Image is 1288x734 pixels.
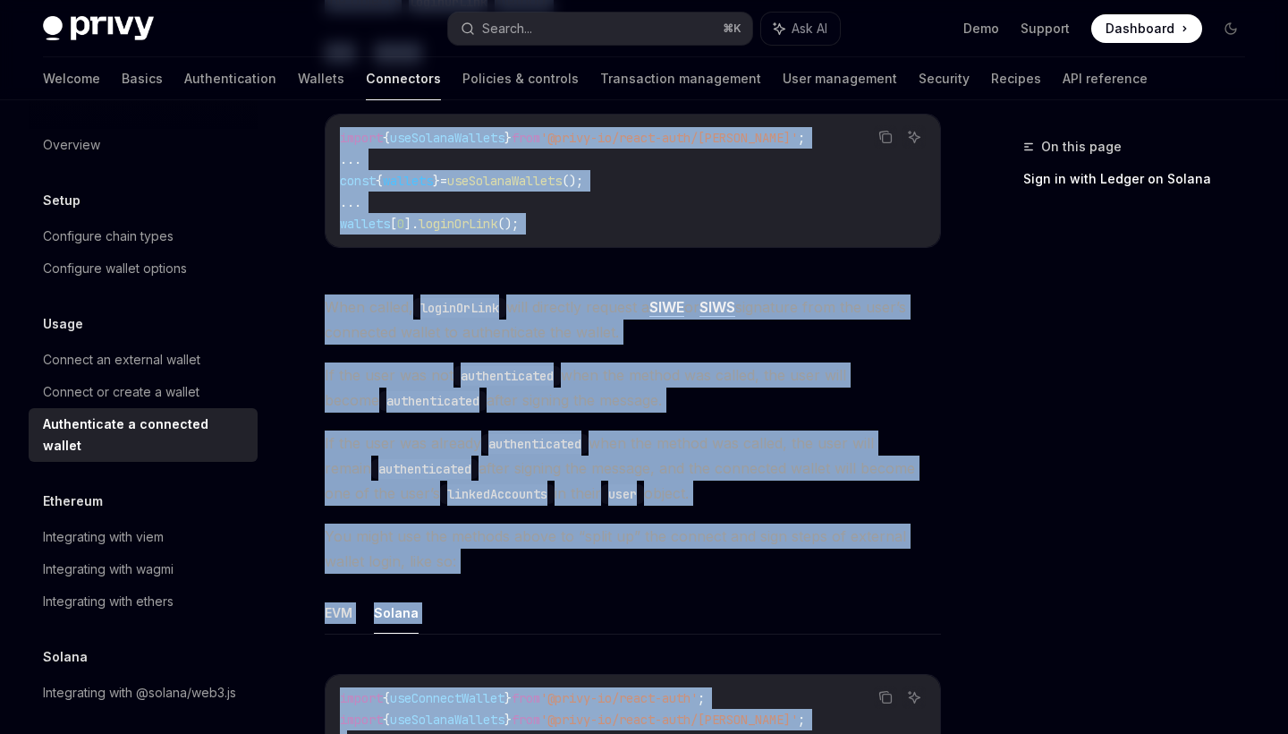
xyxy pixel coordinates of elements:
[798,130,805,146] span: ;
[504,130,512,146] span: }
[340,690,383,706] span: import
[419,216,497,232] span: loginOrLink
[649,298,684,317] a: SIWE
[540,690,698,706] span: '@privy-io/react-auth'
[366,57,441,100] a: Connectors
[481,434,589,454] code: authenticated
[298,57,344,100] a: Wallets
[783,57,897,100] a: User management
[1023,165,1259,193] a: Sign in with Ledger on Solana
[371,459,479,479] code: authenticated
[440,484,555,504] code: linkedAccounts
[43,57,100,100] a: Welcome
[340,151,361,167] span: ...
[43,646,88,668] h5: Solana
[874,686,897,709] button: Copy the contents from the code block
[390,130,504,146] span: useSolanaWallets
[1091,14,1202,43] a: Dashboard
[43,559,174,580] div: Integrating with wagmi
[325,294,941,345] span: When called, will directly request a or signature from the user’s connected wallet to authenticat...
[600,57,761,100] a: Transaction management
[453,366,561,386] code: authenticated
[447,173,562,189] span: useSolanaWallets
[1021,20,1070,38] a: Support
[1063,57,1148,100] a: API reference
[29,553,258,585] a: Integrating with wagmi
[29,677,258,709] a: Integrating with @solana/web3.js
[43,491,103,512] h5: Ethereum
[43,349,200,371] div: Connect an external wallet
[919,57,970,100] a: Security
[325,592,352,634] button: EVM
[413,298,506,318] code: loginOrLink
[29,376,258,408] a: Connect or create a wallet
[698,690,705,706] span: ;
[504,690,512,706] span: }
[43,682,236,704] div: Integrating with @solana/web3.js
[433,173,440,189] span: }
[448,13,751,45] button: Search...⌘K
[340,173,376,189] span: const
[902,125,926,149] button: Ask AI
[43,258,187,279] div: Configure wallet options
[29,344,258,376] a: Connect an external wallet
[29,408,258,462] a: Authenticate a connected wallet
[29,220,258,252] a: Configure chain types
[1041,136,1122,158] span: On this page
[792,20,827,38] span: Ask AI
[1216,14,1245,43] button: Toggle dark mode
[325,363,941,413] span: If the user was not when the method was called, the user will become after signing the message.
[540,130,798,146] span: '@privy-io/react-auth/[PERSON_NAME]'
[512,690,540,706] span: from
[43,16,154,41] img: dark logo
[404,216,419,232] span: ].
[340,216,390,232] span: wallets
[540,712,798,728] span: '@privy-io/react-auth/[PERSON_NAME]'
[991,57,1041,100] a: Recipes
[43,134,100,156] div: Overview
[29,252,258,285] a: Configure wallet options
[761,13,840,45] button: Ask AI
[122,57,163,100] a: Basics
[43,526,164,548] div: Integrating with viem
[376,173,383,189] span: {
[699,298,735,317] a: SIWS
[43,381,199,403] div: Connect or create a wallet
[340,712,383,728] span: import
[43,190,80,211] h5: Setup
[562,173,583,189] span: ();
[512,130,540,146] span: from
[43,313,83,335] h5: Usage
[874,125,897,149] button: Copy the contents from the code block
[374,592,419,634] button: Solana
[184,57,276,100] a: Authentication
[383,690,390,706] span: {
[723,21,741,36] span: ⌘ K
[601,484,644,504] code: user
[379,391,487,411] code: authenticated
[29,521,258,553] a: Integrating with viem
[462,57,579,100] a: Policies & controls
[340,194,361,210] span: ...
[383,173,433,189] span: wallets
[397,216,404,232] span: 0
[29,585,258,618] a: Integrating with ethers
[325,524,941,574] span: You might use the methods above to “split up” the connect and sign steps of external wallet login...
[390,216,397,232] span: [
[504,712,512,728] span: }
[798,712,805,728] span: ;
[440,173,447,189] span: =
[390,690,504,706] span: useConnectWallet
[512,712,540,728] span: from
[482,18,532,39] div: Search...
[383,130,390,146] span: {
[340,130,383,146] span: import
[1106,20,1174,38] span: Dashboard
[43,226,174,247] div: Configure chain types
[43,591,174,612] div: Integrating with ethers
[29,129,258,161] a: Overview
[390,712,504,728] span: useSolanaWallets
[383,712,390,728] span: {
[43,414,247,457] div: Authenticate a connected wallet
[497,216,519,232] span: ();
